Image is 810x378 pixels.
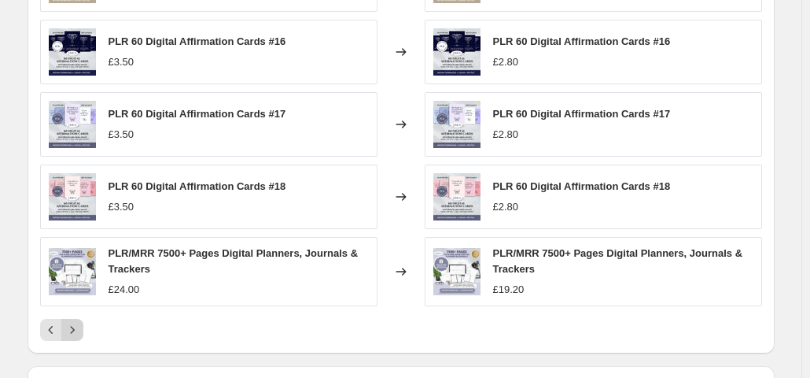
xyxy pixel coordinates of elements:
span: PLR 60 Digital Affirmation Cards #18 [493,180,671,192]
div: £19.20 [493,282,525,298]
img: il_fullxfull.7057798630_bzbn_80x.webp [433,173,480,220]
div: £3.50 [109,199,134,215]
span: PLR 60 Digital Affirmation Cards #17 [109,108,286,120]
span: PLR 60 Digital Affirmation Cards #16 [493,35,671,47]
img: AffirmationCardsSet1White_9_80x.png [433,248,480,295]
img: AffirmationCardsSet1White_9_80x.png [49,248,96,295]
div: £2.80 [493,54,519,70]
div: £24.00 [109,282,140,298]
nav: Pagination [40,319,83,341]
div: £2.80 [493,199,519,215]
button: Next [61,319,83,341]
div: £2.80 [493,127,519,143]
span: PLR 60 Digital Affirmation Cards #17 [493,108,671,120]
img: il_fullxfull.7057798630_bzbn_80x.webp [49,173,96,220]
div: £3.50 [109,127,134,143]
span: PLR/MRR 7500+ Pages Digital Planners, Journals & Trackers [109,247,359,275]
img: il_fullxfull.7057825466_rk73_80x.webp [433,28,480,76]
img: il_fullxfull.7057814426_4xd8_80x.webp [433,101,480,148]
img: il_fullxfull.7057814426_4xd8_80x.webp [49,101,96,148]
div: £3.50 [109,54,134,70]
img: il_fullxfull.7057825466_rk73_80x.webp [49,28,96,76]
span: PLR 60 Digital Affirmation Cards #18 [109,180,286,192]
span: PLR/MRR 7500+ Pages Digital Planners, Journals & Trackers [493,247,743,275]
span: PLR 60 Digital Affirmation Cards #16 [109,35,286,47]
button: Previous [40,319,62,341]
